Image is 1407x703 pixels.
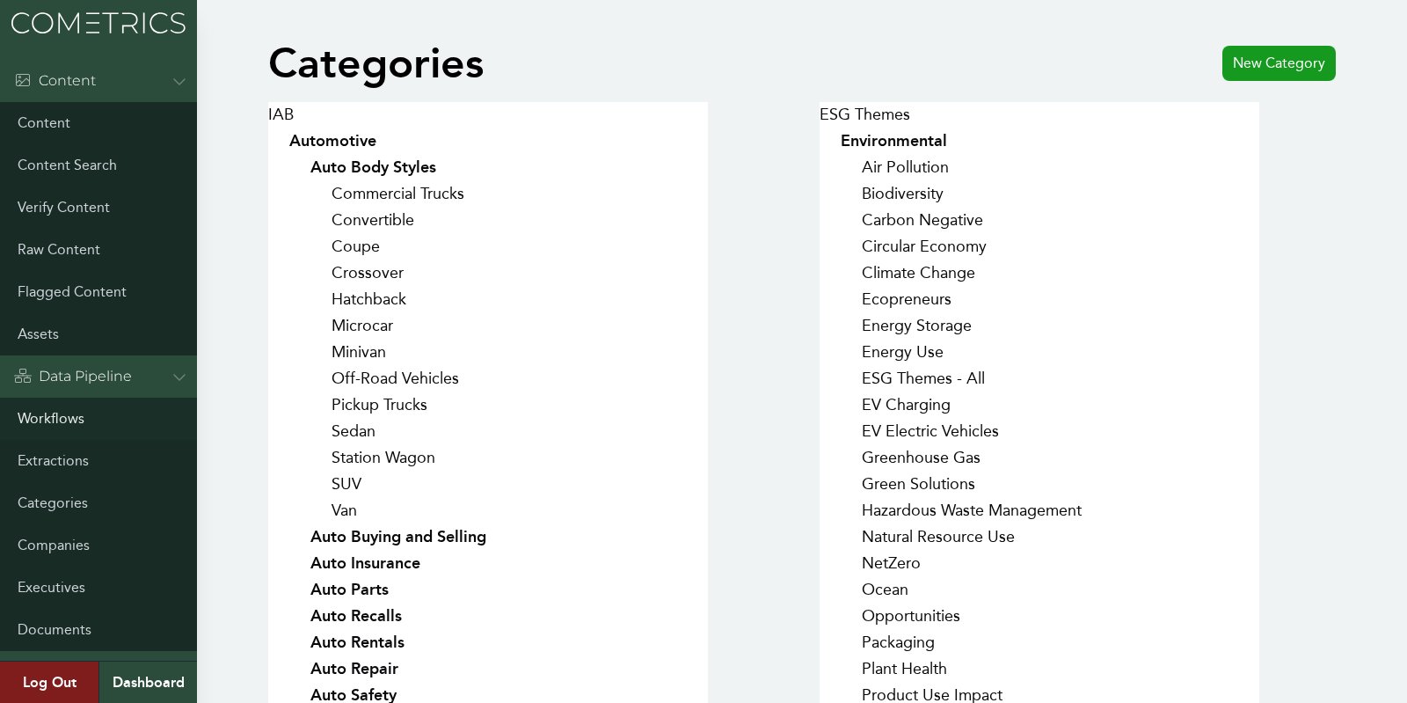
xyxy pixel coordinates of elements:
a: Carbon Negative [820,210,983,230]
a: Greenhouse Gas [820,448,981,467]
a: Auto Recalls [268,606,402,626]
a: Air Pollution [820,157,949,177]
a: Dashboard [98,662,197,703]
a: Ecopreneurs [820,289,951,309]
a: Auto Body Styles [268,157,436,177]
a: New Category [1222,46,1336,81]
a: Natural Resource Use [820,527,1015,546]
a: Ocean [820,580,908,599]
a: Off-Road Vehicles [268,369,459,388]
div: Content [14,70,96,92]
a: Energy Storage [820,316,972,335]
a: Auto Insurance [268,553,420,573]
h1: Categories [268,42,484,84]
a: Microcar [268,316,393,335]
a: SUV [268,474,361,494]
div: Data Pipeline [14,366,132,387]
a: Auto Buying and Selling [268,527,486,546]
a: Circular Economy [820,237,987,256]
a: ESG Themes - All [820,369,985,388]
a: Opportunities [820,606,960,626]
a: Climate Change [820,263,975,282]
a: Plant Health [820,659,947,678]
a: Station Wagon [268,448,435,467]
a: Coupe [268,237,380,256]
a: Auto Parts [268,580,389,599]
a: Energy Use [820,342,944,362]
a: Hazardous Waste Management [820,501,1082,520]
a: Biodiversity [820,184,944,203]
a: EV Electric Vehicles [820,421,999,441]
a: Auto Repair [268,659,398,678]
a: Sedan [268,421,375,441]
a: EV Charging [820,395,951,414]
a: Environmental [820,131,947,150]
a: Hatchback [268,289,406,309]
a: ESG Themes [820,105,910,124]
a: Crossover [268,263,404,282]
a: Packaging [820,633,935,652]
a: Convertible [268,210,414,230]
a: Auto Rentals [268,633,405,652]
a: Minivan [268,342,386,362]
a: NetZero [820,553,921,573]
a: Van [268,501,357,520]
a: Commercial Trucks [268,184,464,203]
a: Pickup Trucks [268,395,427,414]
a: Green Solutions [820,474,975,494]
a: IAB [268,105,294,124]
a: Automotive [268,131,376,150]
